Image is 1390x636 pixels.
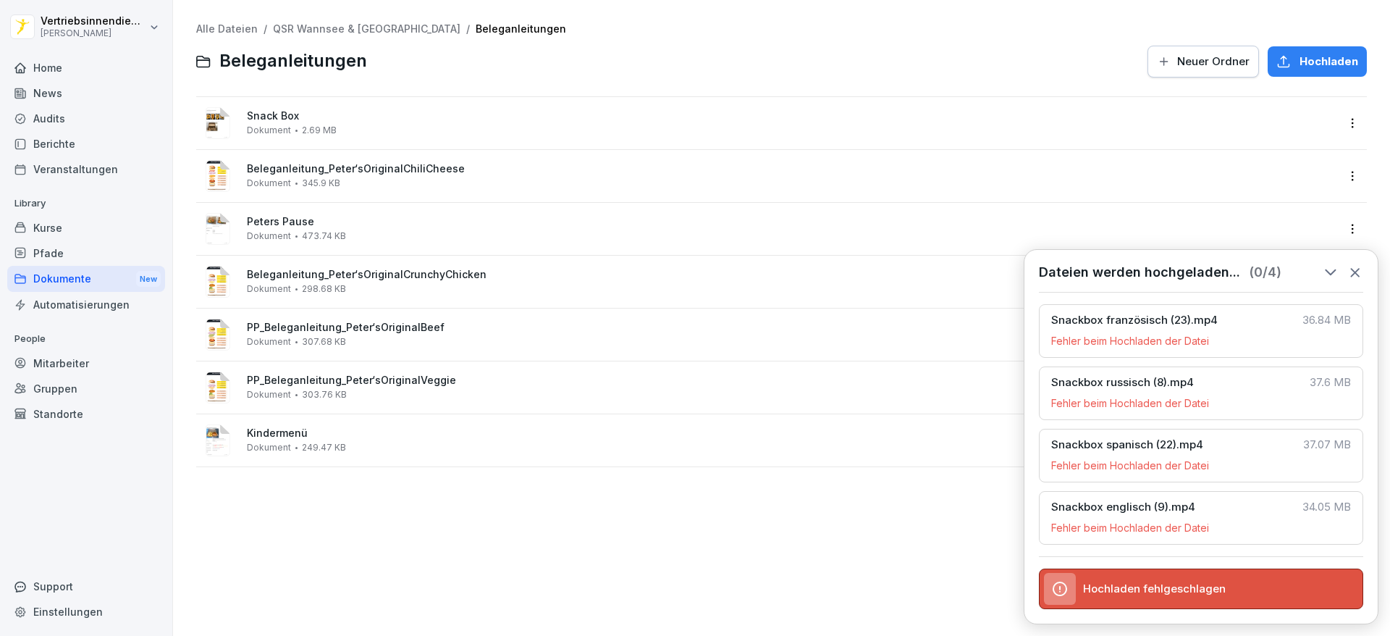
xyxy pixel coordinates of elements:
span: Dokument [247,284,291,294]
span: Beleganleitung_Peter‘sOriginalChiliCheese [247,163,1336,175]
span: 307.68 KB [302,337,346,347]
a: Veranstaltungen [7,156,165,182]
span: Beleganleitungen [219,51,367,72]
span: Hochladen [1300,54,1358,70]
span: 34.05 MB [1302,501,1351,514]
span: ( 0 / 4 ) [1249,264,1281,280]
a: Audits [7,106,165,131]
a: Home [7,55,165,80]
span: / [264,23,267,35]
div: Support [7,574,165,599]
a: Berichte [7,131,165,156]
a: Alle Dateien [196,22,258,35]
span: Snackbox russisch (8).mp4 [1051,376,1301,389]
span: 2.69 MB [302,125,337,135]
button: Hochladen [1268,46,1367,77]
span: 303.76 KB [302,390,347,400]
a: DokumenteNew [7,266,165,293]
a: Kurse [7,215,165,240]
span: 249.47 KB [302,443,346,453]
span: Beleganleitung_Peter‘sOriginalCrunchyChicken [247,269,1336,281]
span: Fehler beim Hochladen der Datei [1051,334,1209,348]
span: Dateien werden hochgeladen... [1039,264,1240,280]
span: Dokument [247,125,291,135]
span: Dokument [247,337,291,347]
span: Hochladen fehlgeschlagen [1083,582,1226,595]
a: Einstellungen [7,599,165,624]
span: Peters Pause [247,216,1336,228]
span: Snackbox französisch (23).mp4 [1051,314,1294,327]
span: Dokument [247,443,291,453]
a: Standorte [7,401,165,427]
p: Library [7,192,165,215]
span: / [466,23,470,35]
span: Snack Box [247,110,1336,122]
span: 37.6 MB [1310,376,1351,389]
a: News [7,80,165,106]
span: 298.68 KB [302,284,346,294]
p: People [7,327,165,351]
span: Fehler beim Hochladen der Datei [1051,396,1209,411]
p: Vertriebsinnendienst [41,15,146,28]
div: New [136,271,161,288]
a: Automatisierungen [7,292,165,317]
span: Fehler beim Hochladen der Datei [1051,521,1209,535]
a: Pfade [7,240,165,266]
span: Fehler beim Hochladen der Datei [1051,459,1209,473]
span: Neuer Ordner [1177,54,1250,70]
button: Neuer Ordner [1147,46,1259,78]
span: Dokument [247,390,291,400]
span: Dokument [247,231,291,241]
a: Gruppen [7,376,165,401]
p: [PERSON_NAME] [41,28,146,38]
span: 345.9 KB [302,178,340,188]
span: 36.84 MB [1302,314,1351,327]
span: Kindermenü [247,427,1336,440]
div: Dokumente [7,266,165,293]
span: PP_Beleganleitung_Peter‘sOriginalBeef [247,322,1336,334]
a: Mitarbeiter [7,351,165,376]
span: Snackbox englisch (9).mp4 [1051,501,1294,514]
span: 37.07 MB [1303,438,1351,451]
span: Snackbox spanisch (22).mp4 [1051,438,1294,451]
span: 473.74 KB [302,231,346,241]
a: QSR Wannsee & [GEOGRAPHIC_DATA] [273,22,460,35]
a: Beleganleitungen [476,22,566,35]
span: Dokument [247,178,291,188]
span: PP_Beleganleitung_Peter‘sOriginalVeggie [247,375,1336,387]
